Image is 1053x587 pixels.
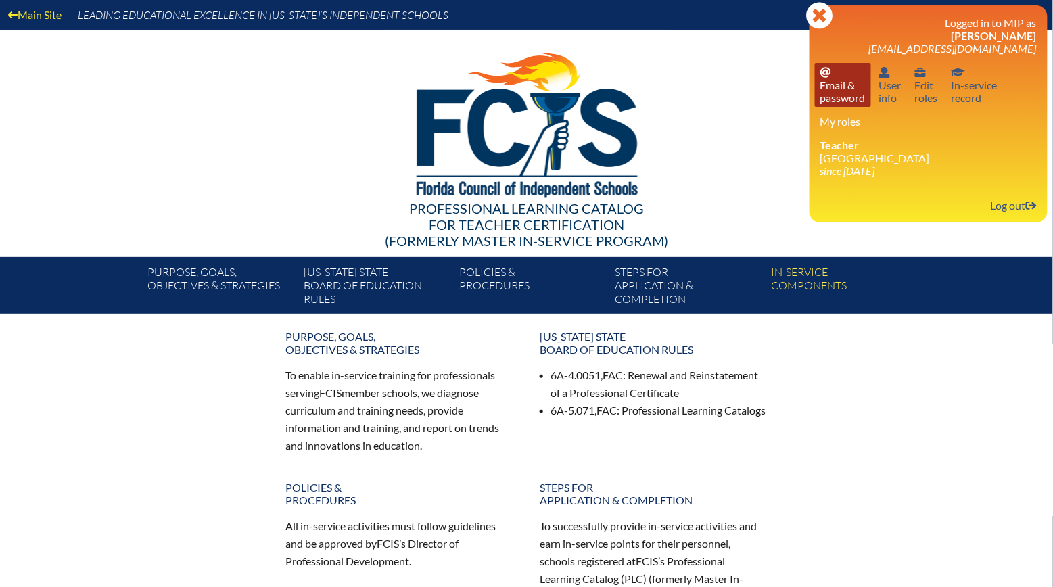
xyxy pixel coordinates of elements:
[320,386,342,399] span: FCIS
[278,475,521,512] a: Policies &Procedures
[820,164,875,177] i: since [DATE]
[597,404,617,417] span: FAC
[286,367,513,454] p: To enable in-service training for professionals serving member schools, we diagnose curriculum an...
[603,369,624,381] span: FAC
[820,139,860,151] span: Teacher
[820,67,831,78] svg: Email password
[377,537,400,550] span: FCIS
[985,196,1042,214] a: Log outLog out
[952,29,1037,42] span: [PERSON_NAME]
[625,572,644,585] span: PLC
[636,555,659,567] span: FCIS
[820,139,1037,177] li: [GEOGRAPHIC_DATA]
[298,262,454,314] a: [US_STATE] StateBoard of Education rules
[806,2,833,29] svg: Close
[820,16,1037,55] h3: Logged in to MIP as
[910,63,943,107] a: User infoEditroles
[454,262,609,314] a: Policies &Procedures
[915,67,926,78] svg: User info
[532,325,776,361] a: [US_STATE] StateBoard of Education rules
[815,63,871,107] a: Email passwordEmail &password
[869,42,1037,55] span: [EMAIL_ADDRESS][DOMAIN_NAME]
[820,115,1037,128] h3: My roles
[766,262,921,314] a: In-servicecomponents
[952,67,965,78] svg: In-service record
[879,67,890,78] svg: User info
[551,367,768,402] li: 6A-4.0051, : Renewal and Reinstatement of a Professional Certificate
[1026,200,1037,211] svg: Log out
[3,5,67,24] a: Main Site
[387,30,666,214] img: FCISlogo221.eps
[874,63,907,107] a: User infoUserinfo
[286,517,513,570] p: All in-service activities must follow guidelines and be approved by ’s Director of Professional D...
[532,475,776,512] a: Steps forapplication & completion
[137,200,916,249] div: Professional Learning Catalog (formerly Master In-service Program)
[429,216,624,233] span: for Teacher Certification
[610,262,766,314] a: Steps forapplication & completion
[946,63,1003,107] a: In-service recordIn-servicerecord
[142,262,298,314] a: Purpose, goals,objectives & strategies
[278,325,521,361] a: Purpose, goals,objectives & strategies
[551,402,768,419] li: 6A-5.071, : Professional Learning Catalogs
